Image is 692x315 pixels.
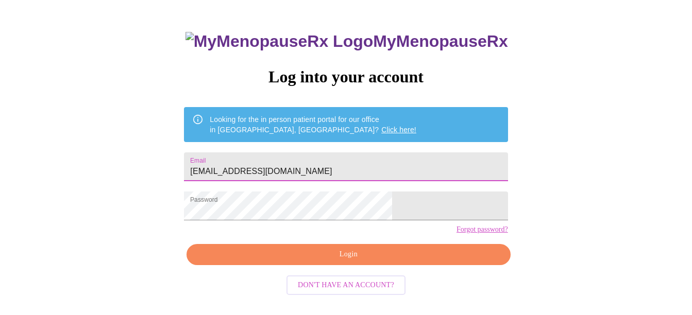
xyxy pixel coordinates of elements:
button: Login [187,244,510,265]
a: Click here! [381,126,416,134]
h3: MyMenopauseRx [185,32,508,51]
button: Don't have an account? [286,275,406,295]
span: Don't have an account? [298,279,394,292]
a: Don't have an account? [284,280,408,289]
span: Login [198,248,498,261]
div: Looking for the in person patient portal for our office in [GEOGRAPHIC_DATA], [GEOGRAPHIC_DATA]? [210,110,416,139]
img: MyMenopauseRx Logo [185,32,373,51]
h3: Log into your account [184,67,508,86]
a: Forgot password? [457,225,508,234]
